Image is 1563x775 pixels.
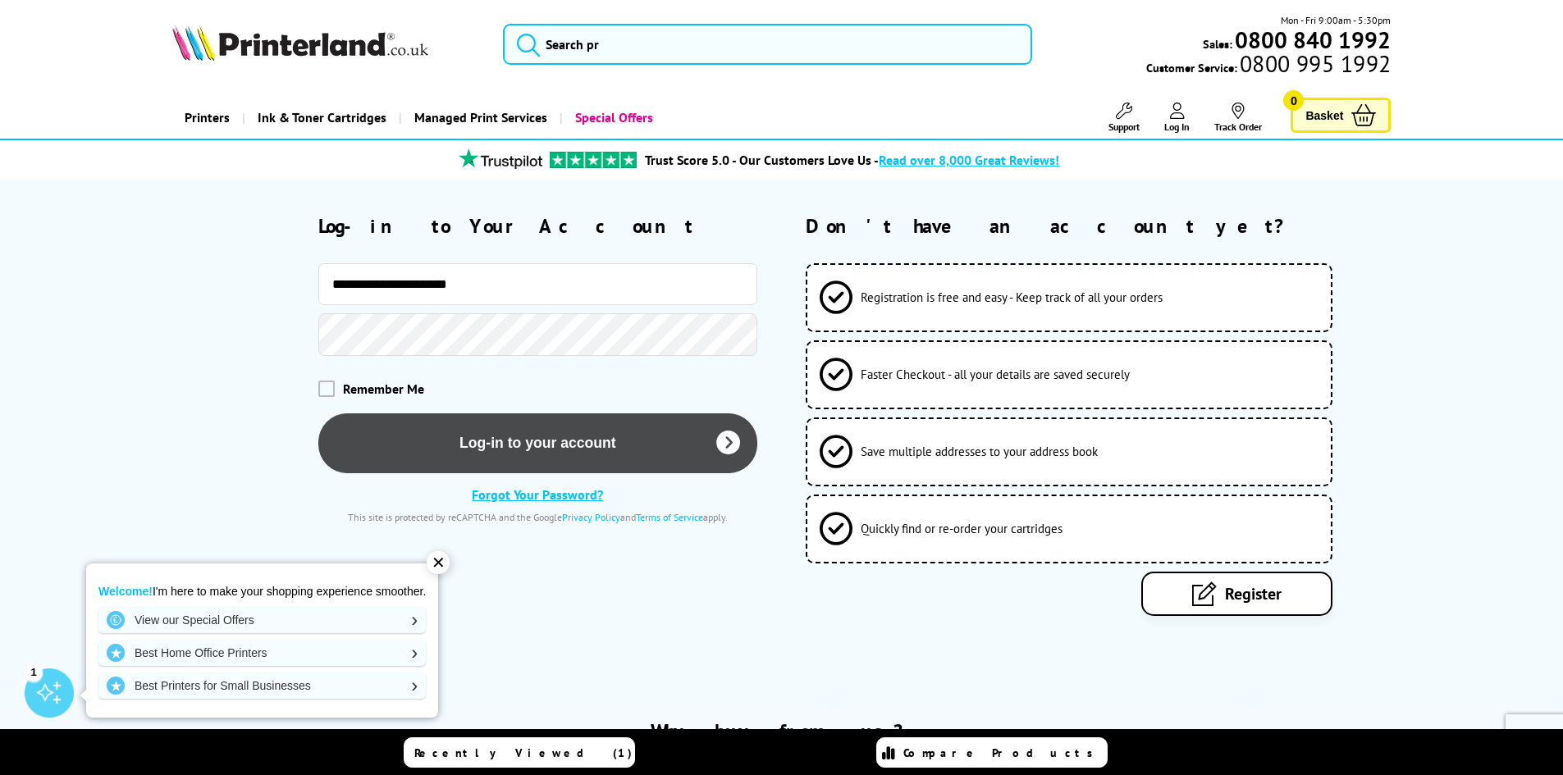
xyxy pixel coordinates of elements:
[861,521,1063,536] span: Quickly find or re-order your cartridges
[1235,25,1391,55] b: 0800 840 1992
[1237,56,1391,71] span: 0800 995 1992
[861,289,1163,305] span: Registration is free and easy - Keep track of all your orders
[25,663,43,681] div: 1
[861,367,1130,382] span: Faster Checkout - all your details are saved securely
[503,24,1032,65] input: Search pr
[879,152,1059,168] span: Read over 8,000 Great Reviews!
[645,152,1059,168] a: Trust Score 5.0 - Our Customers Love Us -Read over 8,000 Great Reviews!
[1108,121,1140,133] span: Support
[806,213,1391,239] h2: Don't have an account yet?
[98,585,153,598] strong: Welcome!
[472,486,603,503] a: Forgot Your Password?
[343,381,424,397] span: Remember Me
[1141,572,1332,616] a: Register
[861,444,1098,459] span: Save multiple addresses to your address book
[399,97,560,139] a: Managed Print Services
[560,97,665,139] a: Special Offers
[1146,56,1391,75] span: Customer Service:
[318,511,757,523] div: This site is protected by reCAPTCHA and the Google and apply.
[636,511,703,523] a: Terms of Service
[1164,121,1190,133] span: Log In
[427,551,450,574] div: ✕
[1281,12,1391,28] span: Mon - Fri 9:00am - 5:30pm
[1214,103,1262,133] a: Track Order
[414,745,633,760] span: Recently Viewed (1)
[1283,90,1304,111] span: 0
[258,97,386,139] span: Ink & Toner Cartridges
[98,584,426,599] p: I'm here to make your shopping experience smoother.
[318,213,757,239] h2: Log-in to Your Account
[172,97,242,139] a: Printers
[98,672,426,699] a: Best Printers for Small Businesses
[318,413,757,473] button: Log-in to your account
[1291,98,1391,133] a: Basket 0
[1232,32,1391,48] a: 0800 840 1992
[1203,36,1232,52] span: Sales:
[876,737,1108,768] a: Compare Products
[550,152,637,168] img: trustpilot rating
[1108,103,1140,133] a: Support
[903,745,1102,760] span: Compare Products
[451,148,550,169] img: trustpilot rating
[172,718,1392,744] h2: Why buy from us?
[1305,104,1343,126] span: Basket
[1225,583,1282,604] span: Register
[98,640,426,666] a: Best Home Office Printers
[98,607,426,633] a: View our Special Offers
[1164,103,1190,133] a: Log In
[242,97,399,139] a: Ink & Toner Cartridges
[562,511,620,523] a: Privacy Policy
[404,737,635,768] a: Recently Viewed (1)
[172,25,483,64] a: Printerland Logo
[172,25,428,61] img: Printerland Logo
